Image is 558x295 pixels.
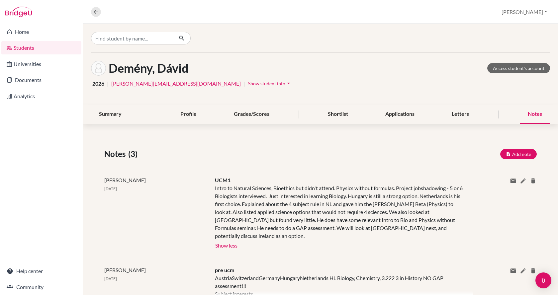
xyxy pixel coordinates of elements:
[92,80,104,88] span: 2026
[172,105,205,124] div: Profile
[444,105,477,124] div: Letters
[1,264,81,278] a: Help center
[243,80,245,88] span: |
[5,7,32,17] img: Bridge-U
[215,184,463,240] div: Intro to Natural Sciences, Bioethics but didn't attend. Physics without formulas. Project jobshad...
[248,78,292,89] button: Show student infoarrow_drop_down
[535,272,551,288] div: Open Intercom Messenger
[111,80,241,88] a: [PERSON_NAME][EMAIL_ADDRESS][DOMAIN_NAME]
[215,240,238,250] button: Show less
[215,177,231,183] span: UCM1
[91,61,106,76] img: Dávid Demény's avatar
[320,105,356,124] div: Shortlist
[1,90,81,103] a: Analytics
[1,57,81,71] a: Universities
[104,148,128,160] span: Notes
[104,276,117,281] span: [DATE]
[91,105,130,124] div: Summary
[1,41,81,54] a: Students
[128,148,140,160] span: (3)
[1,280,81,294] a: Community
[500,149,537,159] button: Add note
[226,105,277,124] div: Grades/Scores
[91,32,173,44] input: Find student by name...
[377,105,422,124] div: Applications
[285,80,292,87] i: arrow_drop_down
[487,63,550,73] a: Access student's account
[215,267,234,273] span: pre ucm
[104,177,146,183] span: [PERSON_NAME]
[104,186,117,191] span: [DATE]
[109,61,189,75] h1: Demény, Dávid
[499,6,550,18] button: [PERSON_NAME]
[248,81,285,86] span: Show student info
[520,105,550,124] div: Notes
[1,25,81,38] a: Home
[1,73,81,87] a: Documents
[104,267,146,273] span: [PERSON_NAME]
[107,80,109,88] span: |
